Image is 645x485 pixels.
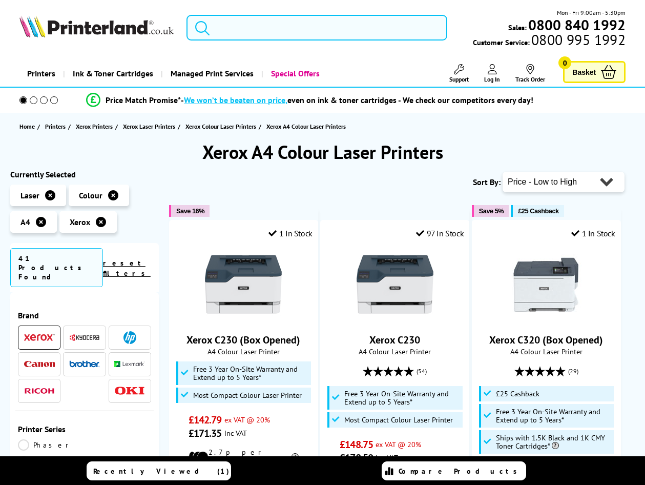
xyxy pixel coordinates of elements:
a: Xerox C320 (Box Opened) [508,315,585,325]
img: Xerox C230 (Box Opened) [205,246,282,323]
span: Free 3 Year On-Site Warranty and Extend up to 5 Years* [344,390,460,406]
a: OKI [114,385,145,397]
span: Price Match Promise* [106,95,181,105]
img: Xerox C230 [357,246,433,323]
button: £25 Cashback [511,205,564,217]
span: A4 Colour Laser Printer [477,347,615,356]
a: Brother [69,358,100,371]
div: Currently Selected [10,169,159,179]
h1: Xerox A4 Colour Laser Printers [10,140,635,164]
a: Canon [24,358,55,371]
span: £142.79 [189,413,222,427]
span: ex VAT @ 20% [224,415,270,425]
a: Printers [19,60,63,87]
span: Sort By: [473,177,501,187]
div: - even on ink & toner cartridges - We check our competitors every day! [181,95,533,105]
span: Customer Service: [473,35,626,47]
a: Ricoh [24,385,55,397]
img: HP [123,331,136,344]
span: £178.50 [340,451,373,464]
span: Xerox [70,217,90,227]
a: Xerox C230 [369,333,420,347]
a: Support [449,64,469,83]
a: Track Order [515,64,545,83]
span: Mon - Fri 9:00am - 5:30pm [557,8,626,17]
span: 0800 995 1992 [530,35,626,45]
span: Support [449,75,469,83]
a: Xerox [24,331,55,344]
span: Xerox Laser Printers [123,121,175,132]
span: A4 Colour Laser Printer [326,347,464,356]
span: Brand [18,310,151,320]
a: Xerox C230 (Box Opened) [186,333,300,347]
span: Save 16% [176,207,204,215]
a: Xerox C320 (Box Opened) [489,333,603,347]
a: Xerox Printers [76,121,115,132]
a: Compare Products [382,461,526,480]
span: Laser [20,190,39,200]
span: Most Compact Colour Laser Printer [344,416,453,424]
button: Save 16% [169,205,210,217]
img: Xerox [24,334,55,341]
a: Recently Viewed (1) [87,461,231,480]
a: Special Offers [261,60,327,87]
img: Lexmark [114,361,145,367]
span: Ink & Toner Cartridges [73,60,153,87]
a: Managed Print Services [161,60,261,87]
span: 41 Products Found [10,248,103,287]
a: Basket 0 [563,61,626,83]
img: Ricoh [24,388,55,394]
span: ex VAT @ 20% [376,439,421,449]
span: Xerox Printers [76,121,113,132]
a: Printers [45,121,68,132]
span: Recently Viewed (1) [93,467,230,476]
span: Xerox A4 Colour Laser Printers [266,123,346,130]
span: Xerox Colour Laser Printers [185,121,256,132]
img: Printerland Logo [19,15,174,37]
img: Kyocera [69,334,100,341]
li: modal_Promise [5,91,614,109]
span: A4 [20,217,30,227]
a: Printerland Logo [19,15,174,39]
span: (29) [568,361,578,381]
a: Xerox C230 [357,315,433,325]
span: £25 Cashback [518,207,558,215]
span: inc VAT [376,453,398,462]
img: Xerox C320 (Box Opened) [508,246,585,323]
div: 1 In Stock [571,228,615,238]
span: Free 3 Year On-Site Warranty and Extend up to 5 Years* [193,365,308,381]
span: inc VAT [224,428,247,438]
span: Log In [484,75,500,83]
a: 0800 840 1992 [527,20,626,30]
a: reset filters [103,258,151,278]
a: Log In [484,64,500,83]
a: Xerox Laser Printers [123,121,178,132]
a: Home [19,121,37,132]
span: Ships with 1.5K Black and 1K CMY Toner Cartridges* [496,434,611,450]
a: Xerox Colour Laser Printers [185,121,259,132]
span: Printers [45,121,66,132]
span: £148.75 [340,438,373,451]
a: Phaser [18,439,85,451]
div: 1 In Stock [268,228,313,238]
img: Canon [24,361,55,368]
span: Basket [572,65,596,79]
span: Sales: [508,23,527,32]
button: Save 5% [472,205,509,217]
span: We won’t be beaten on price, [184,95,287,105]
img: Brother [69,360,100,368]
a: Kyocera [69,331,100,344]
span: 0 [558,56,571,69]
span: Most Compact Colour Laser Printer [193,391,302,399]
b: 0800 840 1992 [528,15,626,34]
a: HP [114,331,145,344]
li: 2.7p per mono page [189,448,299,466]
span: Colour [79,190,102,200]
img: OKI [114,387,145,395]
span: A4 Colour Laser Printer [175,347,313,356]
span: £25 Cashback [496,390,539,398]
a: Xerox C230 (Box Opened) [205,315,282,325]
span: (54) [417,361,427,381]
a: Ink & Toner Cartridges [63,60,161,87]
span: £171.35 [189,427,222,440]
